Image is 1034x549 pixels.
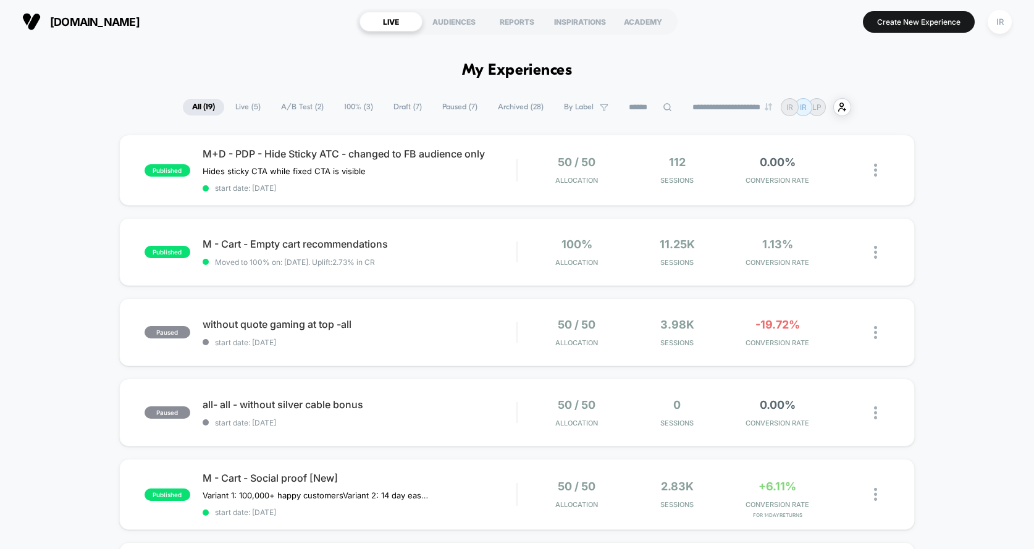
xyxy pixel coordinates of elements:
[555,176,598,185] span: Allocation
[731,176,825,185] span: CONVERSION RATE
[549,12,612,31] div: INSPIRATIONS
[215,258,375,267] span: Moved to 100% on: [DATE] . Uplift: 2.73% in CR
[50,15,140,28] span: [DOMAIN_NAME]
[203,472,517,484] span: M - Cart - Social proof [New]
[22,12,41,31] img: Visually logo
[203,318,517,330] span: without quote gaming at top -all
[765,103,772,111] img: end
[485,12,549,31] div: REPORTS
[555,338,598,347] span: Allocation
[660,238,695,251] span: 11.25k
[564,103,594,112] span: By Label
[145,246,190,258] span: published
[335,99,382,115] span: 100% ( 3 )
[422,12,485,31] div: AUDIENCES
[760,398,796,411] span: 0.00%
[558,398,595,411] span: 50 / 50
[612,12,675,31] div: ACADEMY
[731,258,825,267] span: CONVERSION RATE
[145,326,190,338] span: paused
[673,398,681,411] span: 0
[759,480,796,493] span: +6.11%
[203,490,432,500] span: Variant 1: 100,000+ happy customersVariant 2: 14 day easy returns (paused)
[874,326,877,339] img: close
[433,99,487,115] span: Paused ( 7 )
[183,99,224,115] span: All ( 19 )
[558,480,595,493] span: 50 / 50
[203,338,517,347] span: start date: [DATE]
[760,156,796,169] span: 0.00%
[145,164,190,177] span: published
[660,318,694,331] span: 3.98k
[203,166,366,176] span: Hides sticky CTA while fixed CTA is visible
[272,99,333,115] span: A/B Test ( 2 )
[630,419,725,427] span: Sessions
[988,10,1012,34] div: IR
[558,156,595,169] span: 50 / 50
[755,318,800,331] span: -19.72%
[863,11,975,33] button: Create New Experience
[359,12,422,31] div: LIVE
[731,419,825,427] span: CONVERSION RATE
[203,183,517,193] span: start date: [DATE]
[558,318,595,331] span: 50 / 50
[630,176,725,185] span: Sessions
[731,512,825,518] span: for 14DayReturns
[489,99,553,115] span: Archived ( 28 )
[19,12,143,31] button: [DOMAIN_NAME]
[462,62,573,80] h1: My Experiences
[630,338,725,347] span: Sessions
[555,419,598,427] span: Allocation
[203,398,517,411] span: all- all - without silver cable bonus
[555,500,598,509] span: Allocation
[874,488,877,501] img: close
[874,164,877,177] img: close
[145,406,190,419] span: paused
[145,488,190,501] span: published
[203,418,517,427] span: start date: [DATE]
[731,338,825,347] span: CONVERSION RATE
[561,238,592,251] span: 100%
[874,406,877,419] img: close
[630,258,725,267] span: Sessions
[762,238,793,251] span: 1.13%
[984,9,1015,35] button: IR
[874,246,877,259] img: close
[384,99,431,115] span: Draft ( 7 )
[226,99,270,115] span: Live ( 5 )
[661,480,694,493] span: 2.83k
[630,500,725,509] span: Sessions
[800,103,807,112] p: IR
[555,258,598,267] span: Allocation
[812,103,822,112] p: LP
[203,148,517,160] span: M+D - PDP - Hide Sticky ATC - changed to FB audience only
[786,103,793,112] p: IR
[203,508,517,517] span: start date: [DATE]
[669,156,686,169] span: 112
[203,238,517,250] span: M - Cart - Empty cart recommendations
[731,500,825,509] span: CONVERSION RATE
